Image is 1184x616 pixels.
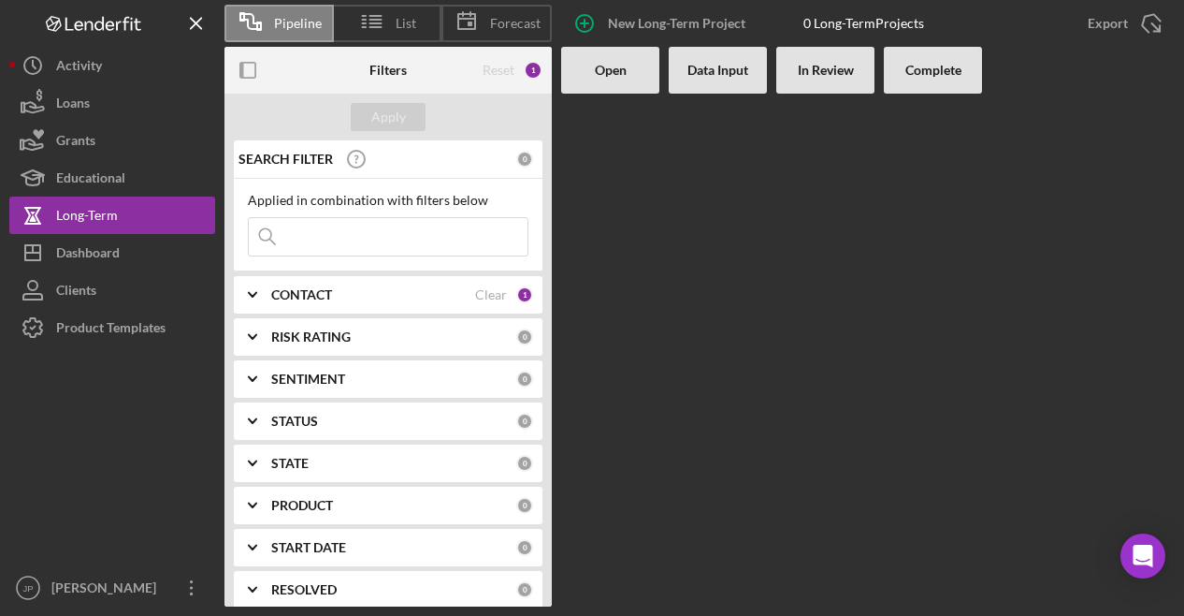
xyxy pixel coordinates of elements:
div: Grants [56,122,95,164]
div: Product Templates [56,309,166,351]
b: START DATE [271,540,346,555]
button: Educational [9,159,215,197]
button: Apply [351,103,426,131]
div: 1 [524,61,542,80]
div: Educational [56,159,125,201]
div: Dashboard [56,234,120,276]
div: 0 Long-Term Projects [803,16,924,31]
div: 1 [516,286,533,303]
div: 0 [516,497,533,514]
b: PRODUCT [271,498,333,513]
div: 0 [516,413,533,430]
b: STATE [271,456,309,471]
div: 0 [516,455,533,472]
b: Complete [905,63,961,78]
div: [PERSON_NAME] [47,569,168,611]
b: RESOLVED [271,582,337,597]
span: List [396,16,416,31]
button: Export [1069,5,1175,42]
div: 0 [516,539,533,556]
button: JP[PERSON_NAME] [9,569,215,607]
b: Data Input [687,63,748,78]
b: SENTIMENT [271,372,345,387]
div: 0 [516,329,533,345]
b: Filters [369,63,407,78]
div: Loans [56,84,90,126]
div: Export [1088,5,1128,42]
div: 0 [516,371,533,388]
button: Grants [9,122,215,159]
div: 0 [516,581,533,598]
b: CONTACT [271,287,332,302]
button: Dashboard [9,234,215,271]
span: Forecast [490,16,541,31]
b: In Review [798,63,854,78]
button: Product Templates [9,309,215,346]
div: Apply [371,103,406,131]
div: Open Intercom Messenger [1120,534,1165,579]
text: JP [22,583,33,594]
div: New Long-Term Project [608,5,745,42]
button: Long-Term [9,197,215,234]
div: Reset [483,63,514,78]
div: Activity [56,47,102,89]
button: Clients [9,271,215,309]
button: Loans [9,84,215,122]
b: STATUS [271,414,318,429]
b: RISK RATING [271,330,351,345]
div: 0 [516,151,533,168]
b: Open [595,63,627,78]
button: New Long-Term Project [561,5,764,42]
b: SEARCH FILTER [238,152,333,167]
span: Pipeline [274,16,322,31]
div: Applied in combination with filters below [248,193,528,208]
div: Long-Term [56,197,118,239]
button: Activity [9,47,215,84]
div: Clear [475,287,507,302]
div: Clients [56,271,96,314]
